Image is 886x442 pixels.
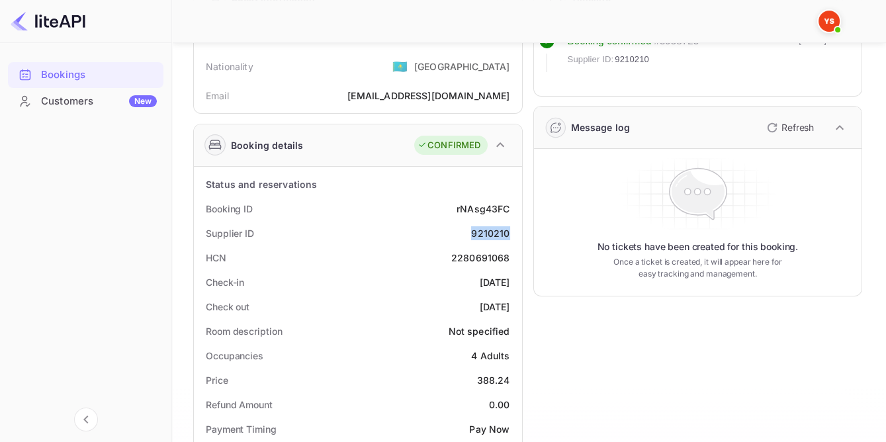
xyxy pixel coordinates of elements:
[8,62,163,87] a: Bookings
[615,53,649,66] span: 9210210
[8,62,163,88] div: Bookings
[759,117,819,138] button: Refresh
[471,349,509,363] div: 4 Adults
[781,120,814,134] p: Refresh
[206,422,277,436] div: Payment Timing
[819,11,840,32] img: Yandex Support
[206,300,249,314] div: Check out
[469,422,509,436] div: Pay Now
[480,300,510,314] div: [DATE]
[206,177,317,191] div: Status and reservations
[480,275,510,289] div: [DATE]
[457,202,509,216] div: rNAsg43FC
[568,53,614,66] span: Supplier ID:
[477,373,510,387] div: 388.24
[129,95,157,107] div: New
[206,275,244,289] div: Check-in
[597,240,798,253] p: No tickets have been created for this booking.
[392,54,408,78] span: United States
[206,324,282,338] div: Room description
[206,226,254,240] div: Supplier ID
[206,202,253,216] div: Booking ID
[8,89,163,113] a: CustomersNew
[451,251,510,265] div: 2280691068
[206,349,263,363] div: Occupancies
[74,408,98,431] button: Collapse navigation
[414,60,510,73] div: [GEOGRAPHIC_DATA]
[41,67,157,83] div: Bookings
[11,11,85,32] img: LiteAPI logo
[489,398,510,412] div: 0.00
[206,373,228,387] div: Price
[571,120,631,134] div: Message log
[206,60,253,73] div: Nationality
[449,324,510,338] div: Not specified
[206,89,229,103] div: Email
[206,251,226,265] div: HCN
[347,89,509,103] div: [EMAIL_ADDRESS][DOMAIN_NAME]
[418,139,480,152] div: CONFIRMED
[41,94,157,109] div: Customers
[610,256,785,280] p: Once a ticket is created, it will appear here for easy tracking and management.
[206,398,273,412] div: Refund Amount
[799,34,851,72] div: [DATE] 16:50
[8,89,163,114] div: CustomersNew
[471,226,509,240] div: 9210210
[231,138,303,152] div: Booking details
